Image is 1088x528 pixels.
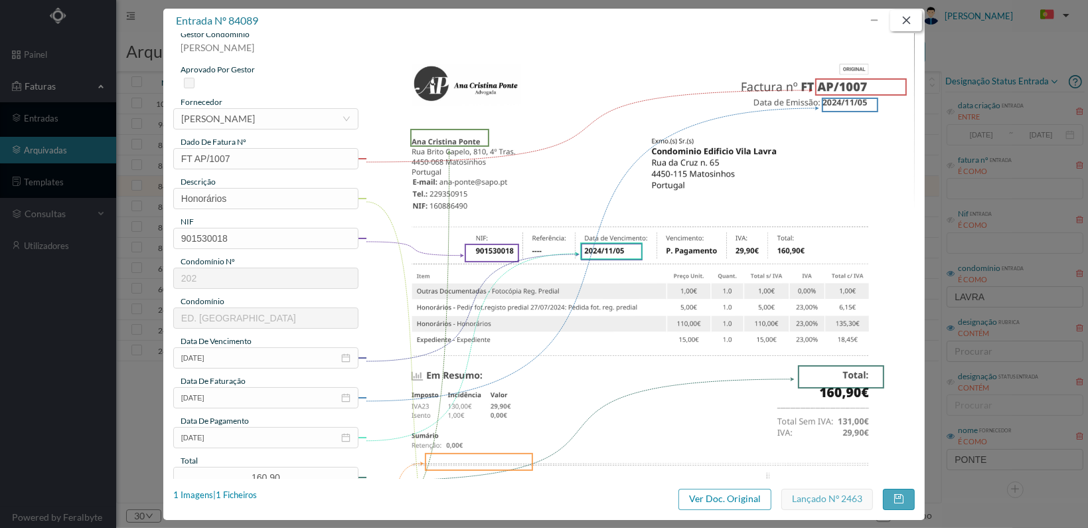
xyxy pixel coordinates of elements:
[181,256,235,266] span: condomínio nº
[181,456,198,466] span: total
[181,97,222,107] span: fornecedor
[341,433,350,442] i: icon: calendar
[181,336,252,346] span: data de vencimento
[181,376,246,386] span: data de faturação
[343,115,350,123] i: icon: down
[678,489,771,510] button: Ver Doc. Original
[181,109,255,129] div: ANA CRISTINA PONTE
[341,393,350,402] i: icon: calendar
[181,217,194,226] span: NIF
[181,416,249,426] span: data de pagamento
[781,489,873,510] button: Lançado nº 2463
[341,353,350,363] i: icon: calendar
[173,41,358,64] div: [PERSON_NAME]
[176,14,258,27] span: entrada nº 84089
[1030,5,1075,26] button: PT
[181,296,224,306] span: condomínio
[181,177,216,187] span: descrição
[181,64,255,74] span: aprovado por gestor
[181,137,246,147] span: dado de fatura nº
[181,29,250,39] span: gestor condomínio
[173,489,257,502] div: 1 Imagens | 1 Ficheiros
